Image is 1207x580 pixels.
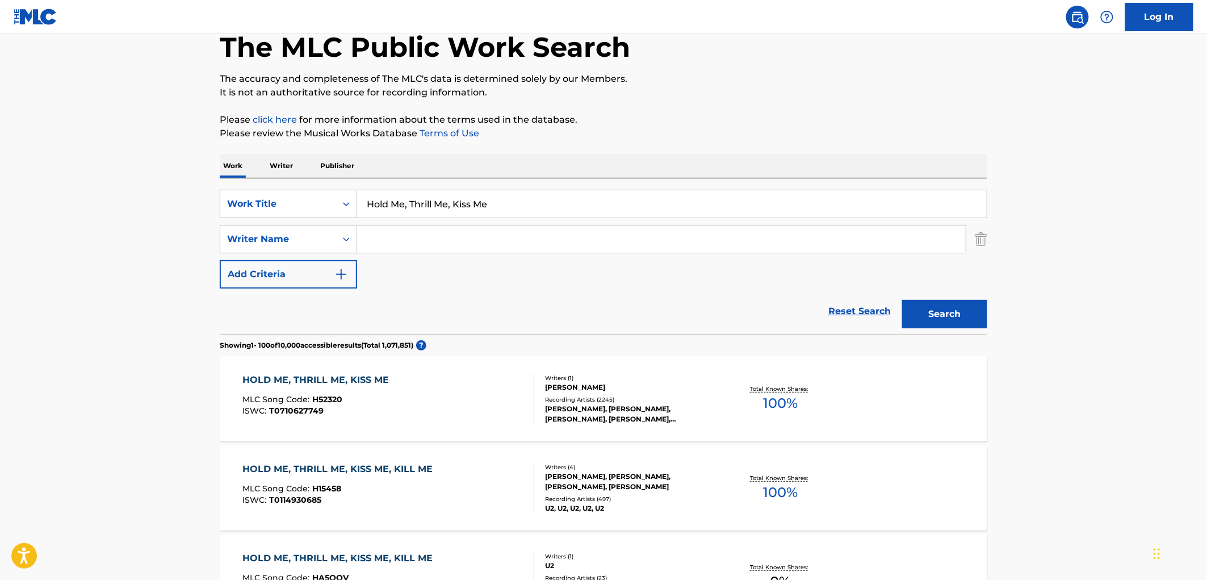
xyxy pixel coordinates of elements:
button: Add Criteria [220,260,357,289]
span: ISWC : [243,495,270,505]
p: Total Known Shares: [750,385,811,393]
button: Search [902,300,987,328]
p: Publisher [317,154,358,178]
p: Writer [266,154,296,178]
a: Reset Search [823,299,896,324]
span: 100 % [763,393,798,414]
p: Showing 1 - 100 of 10,000 accessible results (Total 1,071,851 ) [220,340,413,350]
span: ISWC : [243,406,270,416]
a: Public Search [1066,6,1089,28]
div: U2 [545,561,716,571]
span: MLC Song Code : [243,394,313,404]
span: T0114930685 [270,495,322,505]
p: Work [220,154,246,178]
img: Delete Criterion [975,225,987,253]
div: [PERSON_NAME], [PERSON_NAME], [PERSON_NAME], [PERSON_NAME] [545,471,716,492]
div: Help [1096,6,1118,28]
a: HOLD ME, THRILL ME, KISS MEMLC Song Code:H52320ISWC:T0710627749Writers (1)[PERSON_NAME]Recording ... [220,356,987,441]
div: U2, U2, U2, U2, U2 [545,503,716,514]
div: Recording Artists ( 2245 ) [545,395,716,404]
span: 100 % [763,482,798,503]
span: H15458 [313,483,342,494]
form: Search Form [220,190,987,334]
img: MLC Logo [14,9,57,25]
span: H52320 [313,394,343,404]
div: HOLD ME, THRILL ME, KISS ME [243,373,395,387]
div: Recording Artists ( 497 ) [545,495,716,503]
p: The accuracy and completeness of The MLC's data is determined solely by our Members. [220,72,987,86]
a: click here [253,114,297,125]
div: Drag [1154,537,1160,571]
a: HOLD ME, THRILL ME, KISS ME, KILL MEMLC Song Code:H15458ISWC:T0114930685Writers (4)[PERSON_NAME],... [220,445,987,531]
span: T0710627749 [270,406,324,416]
span: ? [416,340,426,350]
img: 9d2ae6d4665cec9f34b9.svg [334,268,348,281]
img: search [1071,10,1084,24]
div: [PERSON_NAME] [545,382,716,393]
p: Please review the Musical Works Database [220,127,987,140]
div: HOLD ME, THRILL ME, KISS ME, KILL ME [243,552,439,565]
div: Writers ( 4 ) [545,463,716,471]
div: Writer Name [227,232,329,246]
img: help [1100,10,1114,24]
iframe: Chat Widget [1150,525,1207,580]
div: [PERSON_NAME], [PERSON_NAME], [PERSON_NAME], [PERSON_NAME], [PERSON_NAME] [545,404,716,424]
div: Writers ( 1 ) [545,374,716,382]
a: Terms of Use [417,128,479,139]
p: It is not an authoritative source for recording information. [220,86,987,99]
div: Work Title [227,197,329,211]
p: Total Known Shares: [750,563,811,571]
p: Total Known Shares: [750,474,811,482]
div: HOLD ME, THRILL ME, KISS ME, KILL ME [243,462,439,476]
a: Log In [1125,3,1193,31]
p: Please for more information about the terms used in the database. [220,113,987,127]
div: Writers ( 1 ) [545,552,716,561]
span: MLC Song Code : [243,483,313,494]
h1: The MLC Public Work Search [220,30,630,64]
